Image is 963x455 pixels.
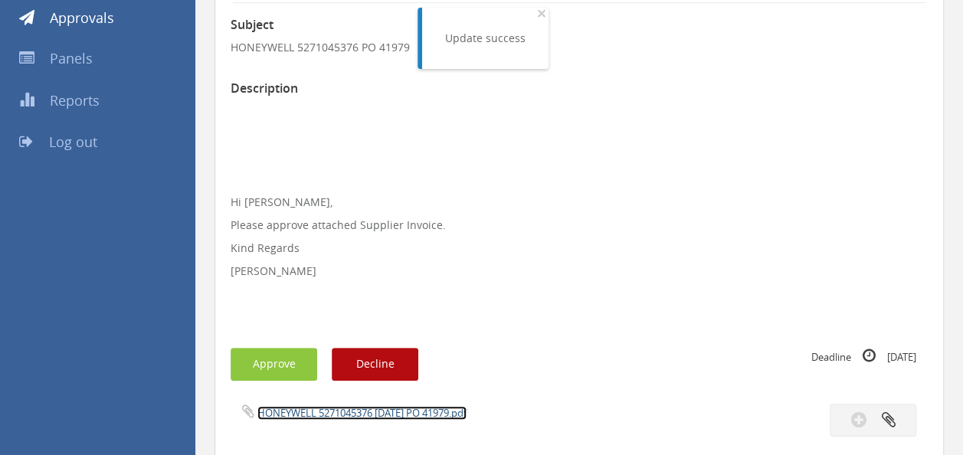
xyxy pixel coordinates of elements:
small: Deadline [DATE] [811,348,916,365]
p: HONEYWELL 5271045376 PO 41979 [231,40,928,55]
a: HONEYWELL 5271045376 [DATE] PO 41979.pdf [257,406,467,420]
span: Approvals [50,8,114,27]
p: Hi [PERSON_NAME], [231,195,928,210]
div: Update success [445,31,526,46]
h3: Description [231,82,928,96]
span: Log out [49,133,97,151]
span: × [537,2,546,24]
button: Approve [231,348,317,381]
p: Please approve attached Supplier Invoice. [231,218,928,233]
h3: Subject [231,18,928,32]
p: [PERSON_NAME] [231,264,928,279]
p: Kind Regards [231,241,928,256]
button: Decline [332,348,418,381]
span: Reports [50,91,100,110]
span: Panels [50,49,93,67]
